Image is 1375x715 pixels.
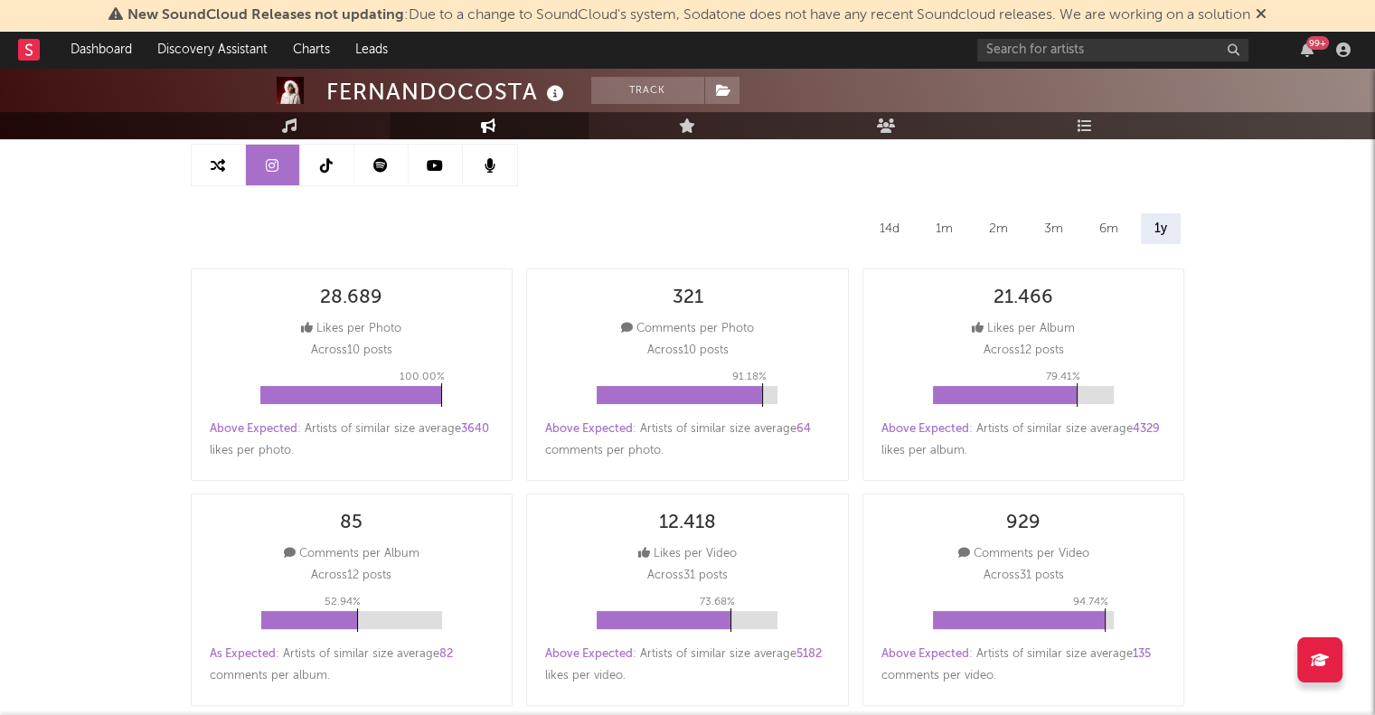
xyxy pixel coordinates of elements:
div: 929 [1006,513,1041,534]
span: Above Expected [545,648,633,660]
div: 321 [672,287,702,309]
span: 135 [1133,648,1151,660]
div: Likes per Video [638,543,737,565]
span: 82 [439,648,453,660]
div: : Artists of similar size average comments per photo . [545,419,830,462]
a: Dashboard [58,32,145,68]
div: 85 [340,513,363,534]
div: 3m [1031,213,1077,244]
span: Dismiss [1256,8,1267,23]
p: Across 10 posts [311,340,392,362]
span: Above Expected [881,423,969,435]
p: Across 31 posts [647,565,728,587]
div: Likes per Album [972,318,1075,340]
div: 1m [922,213,966,244]
p: Across 10 posts [646,340,728,362]
div: 21.466 [994,287,1053,309]
div: : Artists of similar size average likes per album . [881,419,1166,462]
p: 91.18 % [731,366,766,388]
div: Comments per Album [284,543,419,565]
div: 1y [1141,213,1181,244]
button: Track [591,77,704,104]
div: : Artists of similar size average comments per video . [881,644,1166,687]
a: Charts [280,32,343,68]
div: FERNANDOCOSTA [326,77,569,107]
span: New SoundCloud Releases not updating [127,8,404,23]
a: Discovery Assistant [145,32,280,68]
p: Across 31 posts [984,565,1064,587]
div: 2m [975,213,1022,244]
div: : Artists of similar size average comments per album . [210,644,494,687]
p: 79.41 % [1046,366,1080,388]
span: 4329 [1133,423,1160,435]
div: Likes per Photo [301,318,401,340]
p: 73.68 % [699,591,734,613]
span: 3640 [461,423,489,435]
span: : Due to a change to SoundCloud's system, Sodatone does not have any recent Soundcloud releases. ... [127,8,1250,23]
input: Search for artists [977,39,1248,61]
div: Comments per Video [958,543,1089,565]
div: : Artists of similar size average likes per video . [545,644,830,687]
span: 5182 [796,648,822,660]
p: Across 12 posts [311,565,391,587]
button: 99+ [1301,42,1314,57]
span: Above Expected [881,648,969,660]
div: : Artists of similar size average likes per photo . [210,419,494,462]
div: 99 + [1306,36,1329,50]
p: 52.94 % [325,591,361,613]
div: Comments per Photo [621,318,754,340]
div: 6m [1086,213,1132,244]
span: 64 [796,423,811,435]
a: Leads [343,32,400,68]
span: Above Expected [545,423,633,435]
div: 14d [866,213,913,244]
div: 12.418 [659,513,716,534]
p: 94.74 % [1073,591,1108,613]
span: As Expected [210,648,276,660]
p: Across 12 posts [984,340,1064,362]
div: 28.689 [320,287,382,309]
p: 100.00 % [400,366,445,388]
span: Above Expected [210,423,297,435]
